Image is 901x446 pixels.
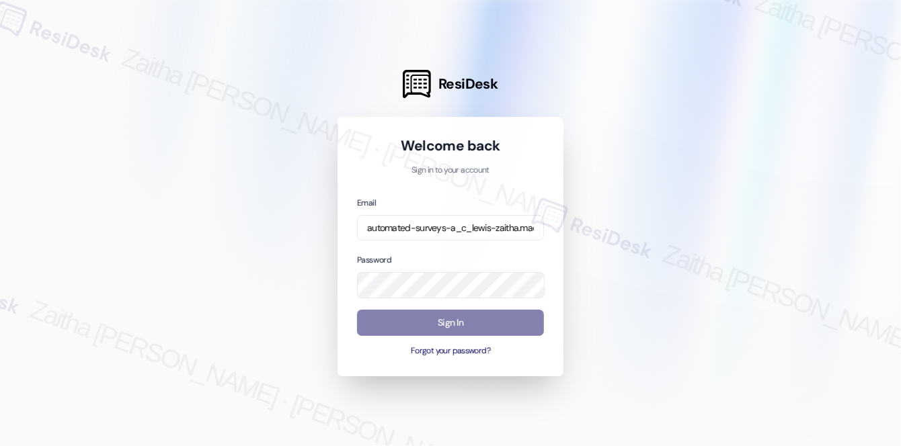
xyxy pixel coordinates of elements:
label: Email [357,197,376,208]
span: ResiDesk [438,75,498,93]
img: ResiDesk Logo [403,70,431,98]
h1: Welcome back [357,136,544,155]
input: name@example.com [357,215,544,241]
button: Forgot your password? [357,345,544,357]
button: Sign In [357,310,544,336]
label: Password [357,255,391,265]
p: Sign in to your account [357,165,544,177]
